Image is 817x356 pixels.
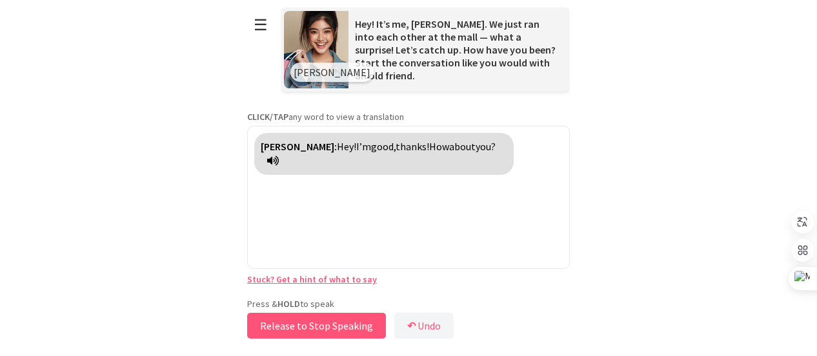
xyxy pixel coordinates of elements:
[247,111,288,123] strong: CLICK/TAP
[476,140,496,153] span: you?
[356,140,371,153] span: I’m
[371,140,396,153] span: good,
[407,319,416,332] b: ↶
[396,140,429,153] span: thanks!
[247,111,570,123] p: any word to view a translation
[337,140,356,153] span: Hey!
[247,273,377,285] a: Stuck? Get a hint of what to say
[394,313,454,339] button: ↶Undo
[294,66,370,79] span: [PERSON_NAME]
[449,140,476,153] span: about
[247,313,386,339] button: Release to Stop Speaking
[254,133,514,175] div: Click to translate
[247,298,570,310] p: Press & to speak
[247,8,274,41] button: ☰
[284,11,348,88] img: Scenario Image
[277,298,300,310] strong: HOLD
[429,140,449,153] span: How
[261,140,337,153] strong: [PERSON_NAME]:
[355,17,556,82] span: Hey! It’s me, [PERSON_NAME]. We just ran into each other at the mall — what a surprise! Let’s cat...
